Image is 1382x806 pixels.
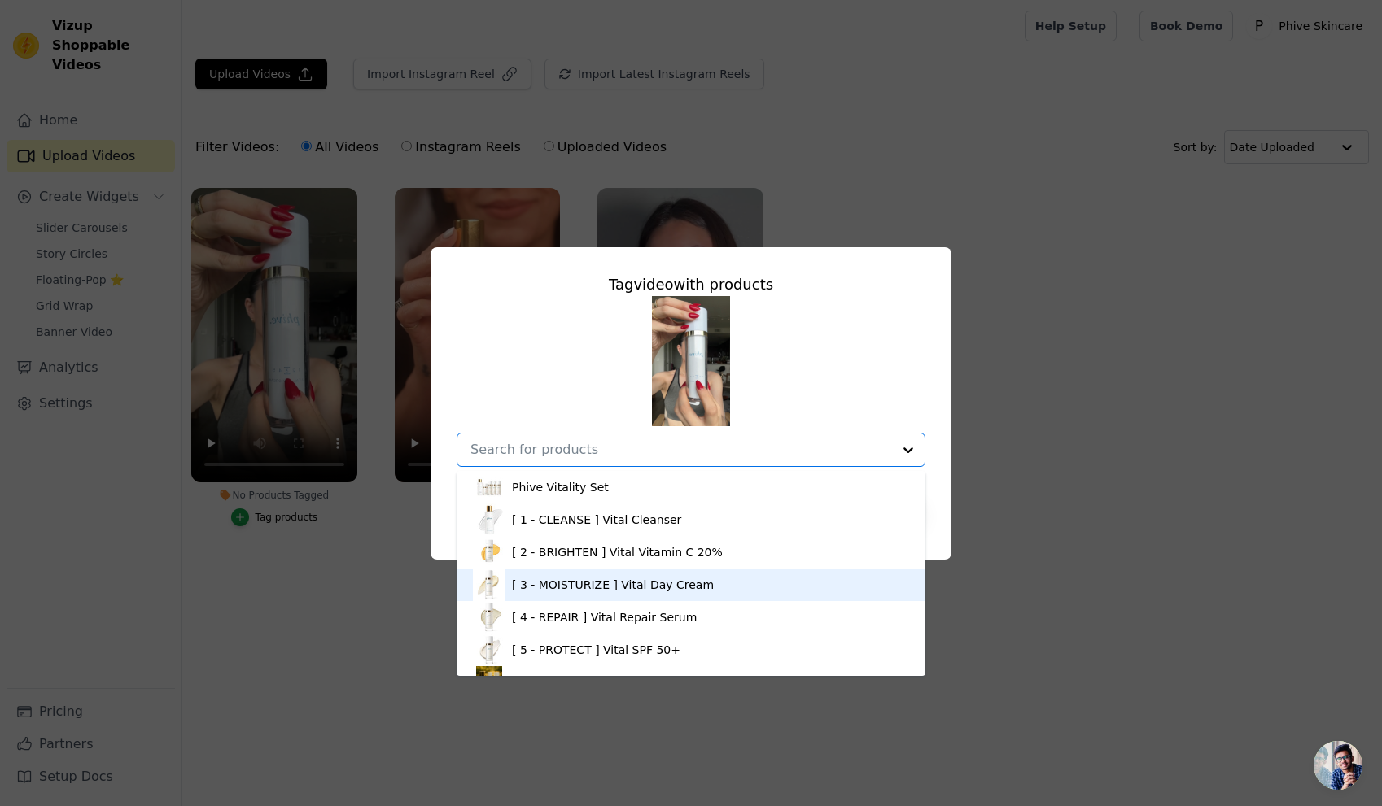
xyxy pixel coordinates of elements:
[457,273,925,296] div: Tag video with products
[470,442,892,457] input: Search for products
[512,609,697,625] div: [ 4 - REPAIR ] Vital Repair Serum
[473,634,505,666] img: product thumbnail
[473,503,505,536] img: product thumbnail
[1314,741,1362,790] a: Open chat
[512,642,680,658] div: [ 5 - PROTECT ] Vital SPF 50+
[512,512,681,528] div: [ 1 - CLEANSE ] Vital Cleanser
[512,674,612,691] div: ESSENTIALS TRIO
[512,544,723,560] div: [ 2 - BRIGHTEN ] Vital Vitamin C 20%
[473,601,505,634] img: product thumbnail
[652,296,730,426] img: reel-preview-1ekxfb-xw.myshopify.com-3656526788140136245_58873730697.jpeg
[473,471,505,503] img: product thumbnail
[473,536,505,569] img: product thumbnail
[512,577,714,593] div: [ 3 - MOISTURIZE ] Vital Day Cream
[512,479,609,495] div: Phive Vitality Set
[473,569,505,601] img: product thumbnail
[473,666,505,699] img: product thumbnail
